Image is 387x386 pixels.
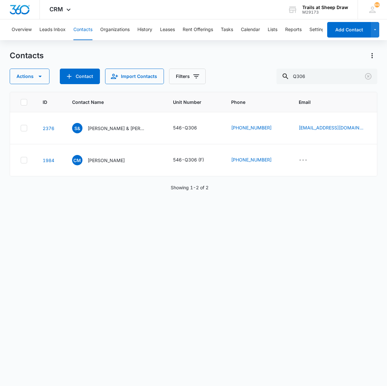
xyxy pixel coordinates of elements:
button: Leases [160,19,175,40]
button: Rent Offerings [183,19,213,40]
span: ID [43,99,47,105]
h1: Contacts [10,51,44,61]
button: Filters [169,69,206,84]
div: account name [302,5,348,10]
div: notifications count [374,2,380,7]
div: Email - sthan7b@yahoo.com - Select to Edit Field [299,124,375,132]
p: [PERSON_NAME] & [PERSON_NAME] [88,125,146,132]
div: --- [299,156,307,164]
button: Tasks [221,19,233,40]
button: Lists [268,19,277,40]
span: Unit Number [173,99,216,105]
div: Phone - 608-397-2967 - Select to Edit Field [231,124,283,132]
span: 69 [374,2,380,7]
div: 546-Q306 [173,124,197,131]
button: Leads Inbox [39,19,66,40]
input: Search Contacts [276,69,377,84]
div: Unit Number - 546-Q306 (F) - Select to Edit Field [173,156,216,164]
p: [PERSON_NAME] [88,157,125,164]
span: CM [72,155,82,165]
div: Contact Name - Stacy & Jamie Hanson - Select to Edit Field [72,123,157,133]
button: Import Contacts [105,69,164,84]
span: Phone [231,99,274,105]
span: S& [72,123,82,133]
button: History [137,19,152,40]
div: Email - - Select to Edit Field [299,156,319,164]
button: Reports [285,19,302,40]
button: Contacts [73,19,92,40]
span: Email [299,99,366,105]
a: [PHONE_NUMBER] [231,124,272,131]
a: Navigate to contact details page for Stacy & Jamie Hanson [43,126,54,131]
div: account id [302,10,348,15]
div: Phone - 957-965-1164 - Select to Edit Field [231,156,283,164]
div: 546-Q306 (F) [173,156,204,163]
p: Showing 1-2 of 2 [171,184,209,191]
button: Overview [12,19,32,40]
button: Add Contact [60,69,100,84]
button: Organizations [100,19,130,40]
button: Calendar [241,19,260,40]
button: Settings [309,19,327,40]
button: Add Contact [327,22,371,38]
div: Unit Number - 546-Q306 - Select to Edit Field [173,124,209,132]
div: Contact Name - Cassandra Mort - Select to Edit Field [72,155,136,165]
button: Actions [367,50,377,61]
button: Clear [363,71,373,82]
button: Actions [10,69,49,84]
a: [PHONE_NUMBER] [231,156,272,163]
a: Navigate to contact details page for Cassandra Mort [43,158,54,163]
a: [EMAIL_ADDRESS][DOMAIN_NAME] [299,124,363,131]
span: Contact Name [72,99,148,105]
span: CRM [49,6,63,13]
